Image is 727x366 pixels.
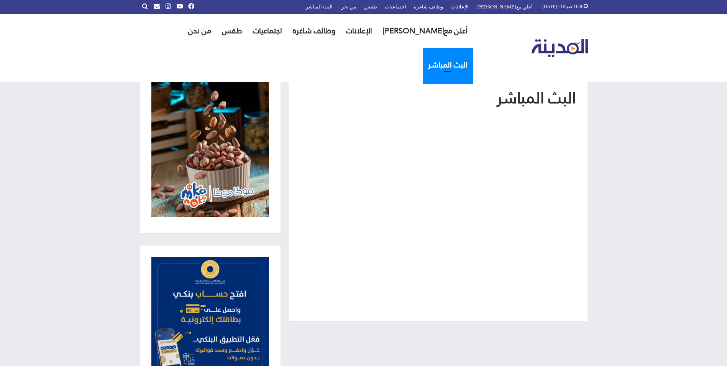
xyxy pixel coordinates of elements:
a: البث المباشر [423,48,473,82]
a: طقس [217,14,248,48]
a: وظائف شاغرة [287,14,341,48]
h1: البث المباشر [300,87,576,109]
a: الإعلانات [341,14,377,48]
a: أعلن مع[PERSON_NAME] [377,14,473,48]
a: اجتماعيات [248,14,287,48]
a: من نحن [183,14,217,48]
img: تلفزيون المدينة [532,39,588,58]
